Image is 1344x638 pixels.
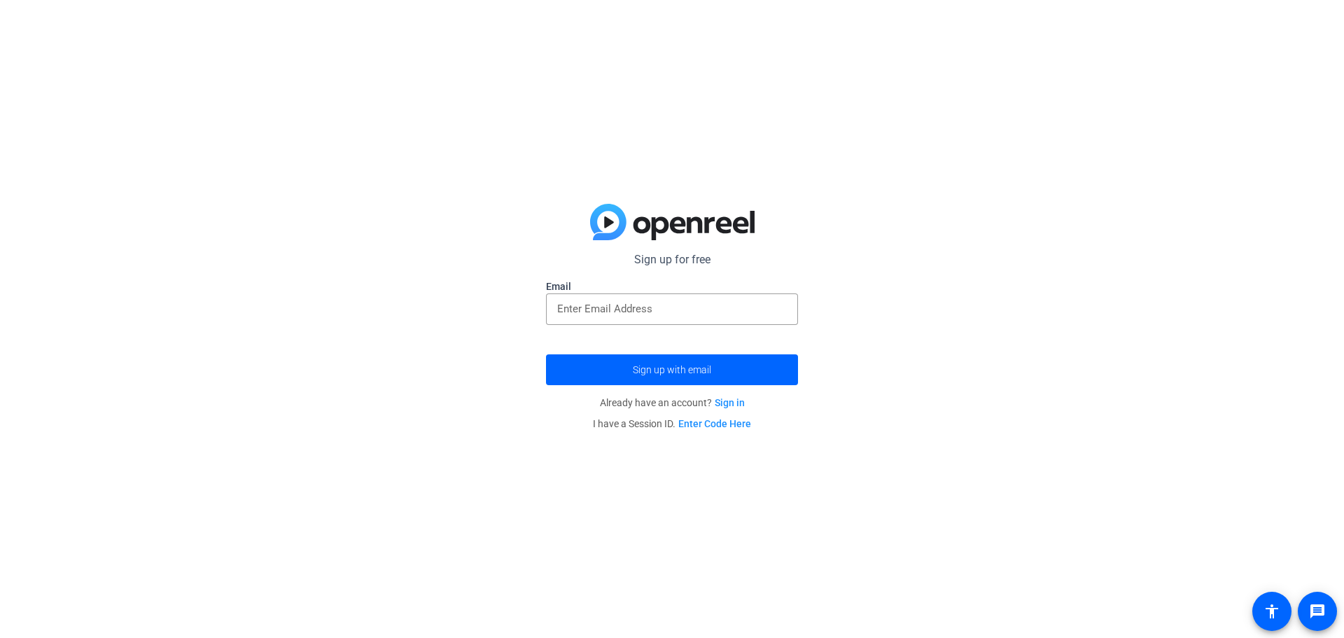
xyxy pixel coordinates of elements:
img: blue-gradient.svg [590,204,755,240]
p: Sign up for free [546,251,798,268]
input: Enter Email Address [557,300,787,317]
span: Already have an account? [600,397,745,408]
mat-icon: message [1309,603,1326,620]
mat-icon: accessibility [1263,603,1280,620]
a: Sign in [715,397,745,408]
label: Email [546,279,798,293]
a: Enter Code Here [678,418,751,429]
span: I have a Session ID. [593,418,751,429]
button: Sign up with email [546,354,798,385]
